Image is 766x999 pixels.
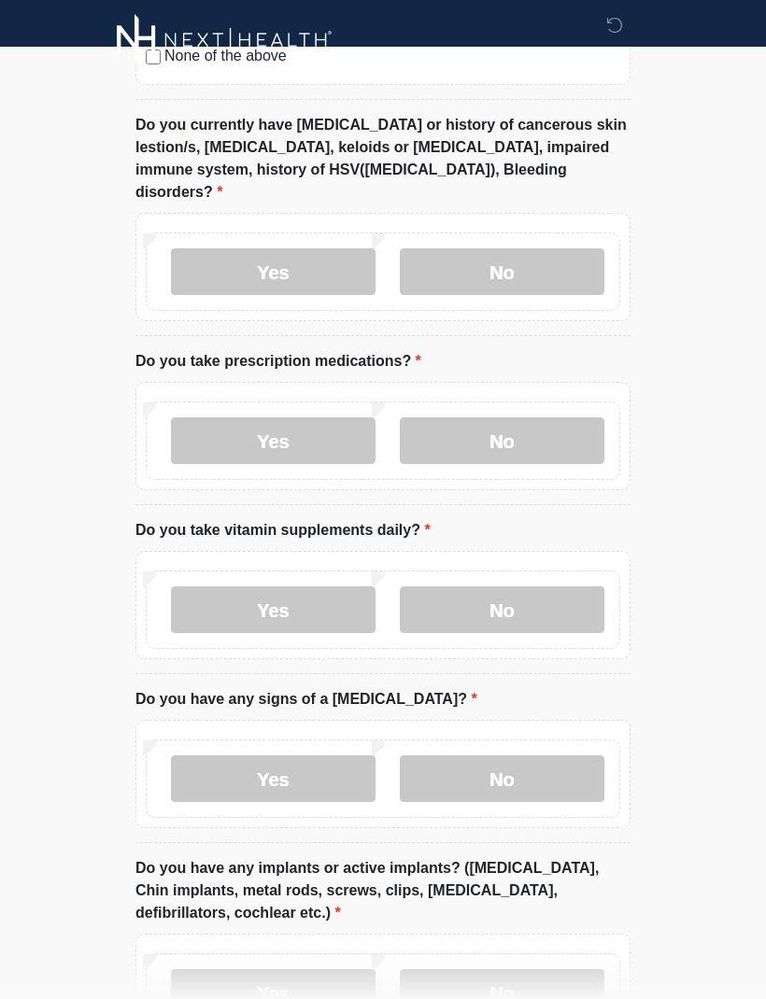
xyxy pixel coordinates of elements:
[400,417,604,464] label: No
[135,857,631,924] label: Do you have any implants or active implants? ([MEDICAL_DATA], Chin implants, metal rods, screws, ...
[135,519,431,542] label: Do you take vitamin supplements daily?
[171,586,376,633] label: Yes
[135,114,631,204] label: Do you currently have [MEDICAL_DATA] or history of cancerous skin lestion/s, [MEDICAL_DATA], kelo...
[400,586,604,633] label: No
[135,350,421,373] label: Do you take prescription medications?
[171,417,376,464] label: Yes
[171,248,376,295] label: Yes
[400,755,604,802] label: No
[400,248,604,295] label: No
[171,755,376,802] label: Yes
[117,14,333,65] img: Next-Health Logo
[135,688,477,711] label: Do you have any signs of a [MEDICAL_DATA]?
